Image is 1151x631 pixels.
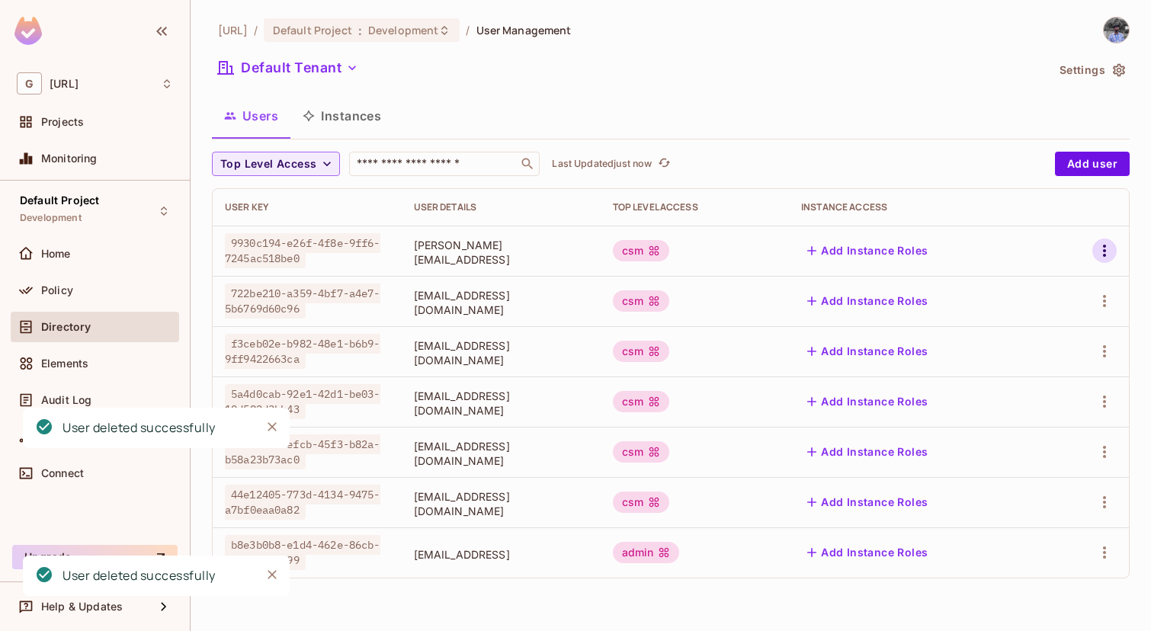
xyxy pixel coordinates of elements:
button: refresh [655,155,673,173]
div: csm [613,290,669,312]
span: G [17,72,42,94]
span: : [357,24,363,37]
div: admin [613,542,680,563]
span: Click to refresh data [652,155,673,173]
span: [PERSON_NAME][EMAIL_ADDRESS] [414,238,588,267]
span: [EMAIL_ADDRESS][DOMAIN_NAME] [414,288,588,317]
span: Workspace: genworx.ai [50,78,79,90]
button: Add Instance Roles [801,440,934,464]
button: Instances [290,97,393,135]
span: Top Level Access [220,155,316,174]
span: [EMAIL_ADDRESS][DOMAIN_NAME] [414,338,588,367]
div: csm [613,441,669,463]
span: 599ae3c9-efcb-45f3-b82a-b58a23b73ac0 [225,434,380,469]
span: Development [368,23,438,37]
div: User deleted successfully [63,566,216,585]
div: csm [613,341,669,362]
span: Default Project [20,194,99,207]
span: Monitoring [41,152,98,165]
span: User Management [476,23,572,37]
span: Elements [41,357,88,370]
button: Add Instance Roles [801,339,934,364]
span: Directory [41,321,91,333]
button: Settings [1053,58,1130,82]
span: [EMAIL_ADDRESS][DOMAIN_NAME] [414,489,588,518]
button: Add Instance Roles [801,389,934,414]
span: the active workspace [218,23,248,37]
div: Instance Access [801,201,1036,213]
span: 5a4d0cab-92e1-42d1-be03-10d582d3bb43 [225,384,380,419]
span: b8e3b0b8-e1d4-462e-86cb-890713ac8899 [225,535,380,570]
button: Top Level Access [212,152,340,176]
button: Add Instance Roles [801,289,934,313]
span: [EMAIL_ADDRESS][DOMAIN_NAME] [414,389,588,418]
span: Audit Log [41,394,91,406]
p: Last Updated just now [552,158,652,170]
img: SReyMgAAAABJRU5ErkJggg== [14,17,42,45]
div: csm [613,492,669,513]
button: Add Instance Roles [801,490,934,514]
button: Default Tenant [212,56,364,80]
span: 722be210-a359-4bf7-a4e7-5b6769d60c96 [225,283,380,319]
button: Add Instance Roles [801,239,934,263]
span: Development [20,212,82,224]
div: User Details [414,201,588,213]
span: Policy [41,284,73,296]
button: Add user [1055,152,1130,176]
button: Close [261,415,284,438]
button: Close [261,563,284,586]
div: csm [613,391,669,412]
span: Default Project [273,23,352,37]
img: Mithies [1104,18,1129,43]
div: Top Level Access [613,201,777,213]
button: Add Instance Roles [801,540,934,565]
div: csm [613,240,669,261]
span: Home [41,248,71,260]
span: [EMAIL_ADDRESS] [414,547,588,562]
span: refresh [658,156,671,171]
span: [EMAIL_ADDRESS][DOMAIN_NAME] [414,439,588,468]
button: Users [212,97,290,135]
span: f3ceb02e-b982-48e1-b6b9-9ff9422663ca [225,334,380,369]
span: 9930c194-e26f-4f8e-9ff6-7245ac518be0 [225,233,380,268]
div: User deleted successfully [63,418,216,437]
li: / [466,23,470,37]
div: User Key [225,201,390,213]
span: Projects [41,116,84,128]
li: / [254,23,258,37]
span: 44e12405-773d-4134-9475-a7bf0eaa0a82 [225,485,380,520]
